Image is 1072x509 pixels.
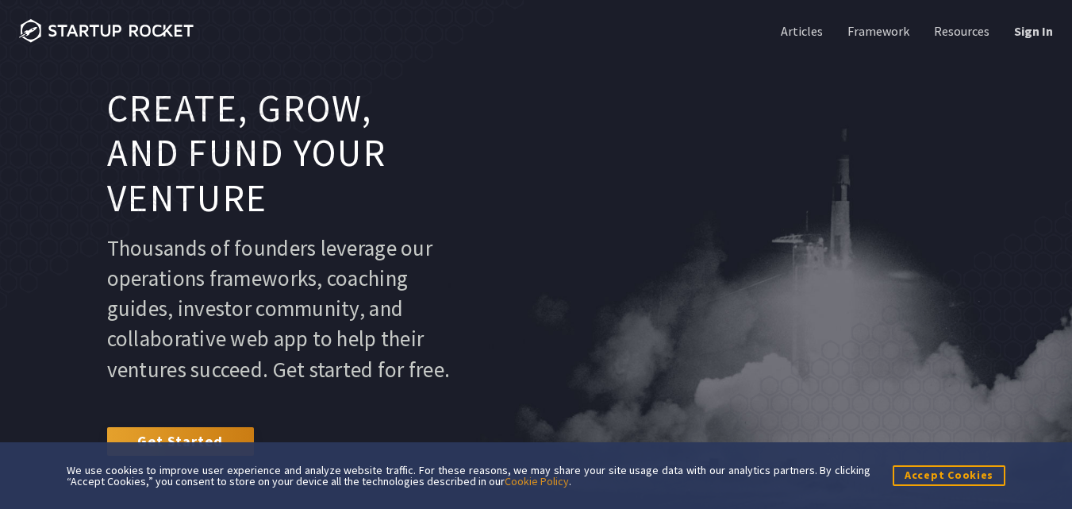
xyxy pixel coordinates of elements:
div: We use cookies to improve user experience and analyze website traffic. For these reasons, we may ... [67,465,870,487]
button: Accept Cookies [893,465,1005,485]
a: Cookie Policy [505,474,569,488]
p: Thousands of founders leverage our operations frameworks, coaching guides, investor community, an... [107,233,454,384]
a: Framework [844,22,909,40]
h1: Create, grow, and fund your venture [107,87,454,222]
a: Get Started [107,427,254,456]
a: Articles [778,22,823,40]
a: Sign In [1011,22,1053,40]
a: Resources [931,22,989,40]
